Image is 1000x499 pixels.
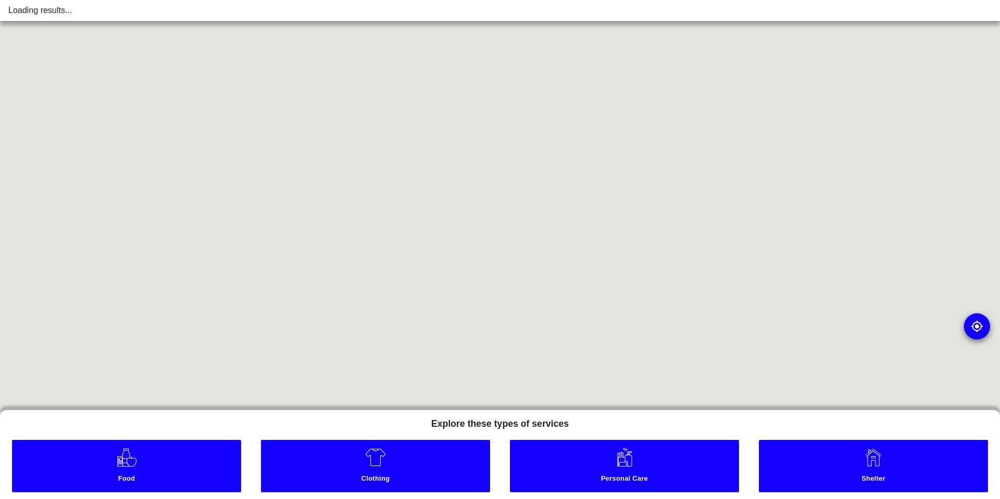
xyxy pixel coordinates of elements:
[8,4,992,17] div: Loading results...
[614,447,635,468] img: Personal Care
[423,410,577,434] h5: Explore these types of services
[759,440,988,492] a: Shelter
[15,474,238,485] small: Food
[365,447,386,468] img: Clothing
[261,440,490,492] a: Clothing
[762,474,985,485] small: Shelter
[513,474,736,485] small: Personal Care
[12,440,241,492] a: Food
[510,440,739,492] a: Personal Care
[863,447,884,468] img: Shelter
[971,320,983,333] img: go to my location
[116,447,138,468] img: Food
[264,474,487,485] small: Clothing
